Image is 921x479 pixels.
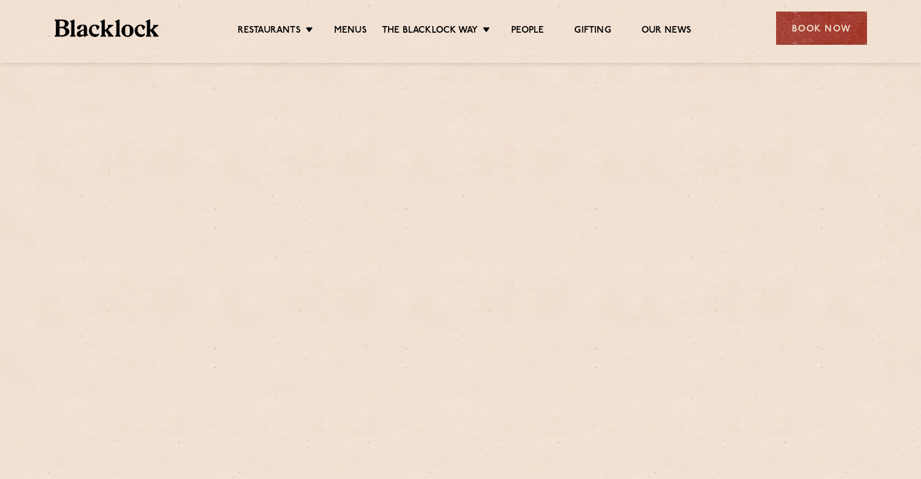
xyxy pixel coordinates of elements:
a: People [511,25,544,38]
a: Gifting [574,25,611,38]
div: Book Now [776,12,867,45]
a: Menus [334,25,367,38]
a: Our News [641,25,692,38]
a: The Blacklock Way [382,25,478,38]
img: BL_Textured_Logo-footer-cropped.svg [55,19,159,37]
a: Restaurants [238,25,301,38]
